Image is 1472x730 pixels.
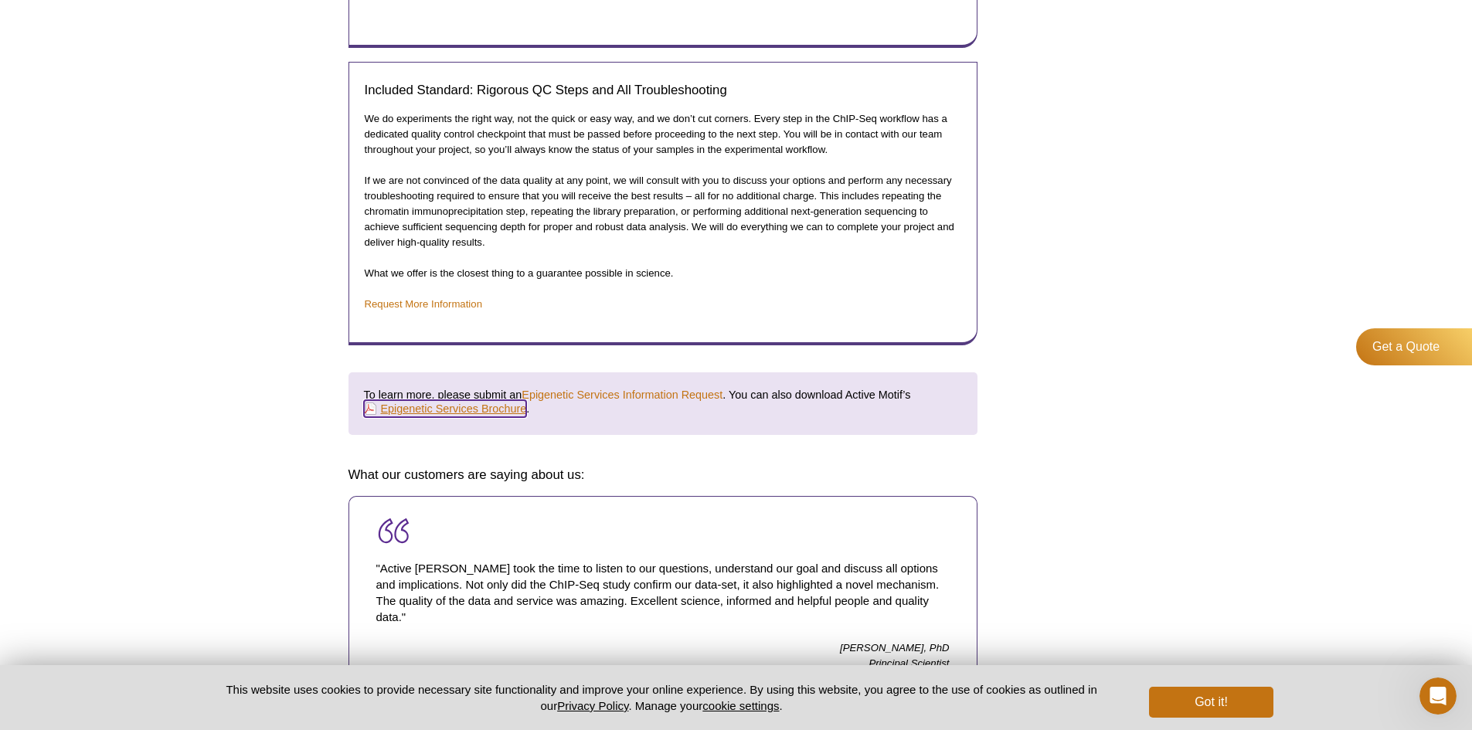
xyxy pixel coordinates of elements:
p: [PERSON_NAME], PhD Principal Scientist Mirati Therapeutics [376,640,950,702]
a: Privacy Policy [557,699,628,712]
p: "Active [PERSON_NAME] took the time to listen to our questions, understand our goal and discuss a... [376,545,950,640]
h3: What our customers are saying about us: [348,466,977,484]
a: Request More Information [365,298,482,310]
button: Got it! [1149,687,1273,718]
button: cookie settings [702,699,779,712]
a: Get a Quote [1356,328,1472,365]
h3: Included Standard: Rigorous QC Steps and All Troubleshooting [365,81,961,100]
p: What we offer is the closest thing to a guarantee possible in science. [365,266,961,281]
a: Epigenetic Services Brochure [364,400,527,417]
p: This website uses cookies to provide necessary site functionality and improve your online experie... [199,681,1124,714]
iframe: Intercom live chat [1419,677,1457,715]
p: If we are not convinced of the data quality at any point, we will consult with you to discuss you... [365,173,961,250]
p: We do experiments the right way, not the quick or easy way, and we don’t cut corners. Every step ... [365,111,961,158]
h4: To learn more, please submit an . You can also download Active Motif’s . [364,388,962,416]
a: Epigenetic Services Information Request [522,388,722,402]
